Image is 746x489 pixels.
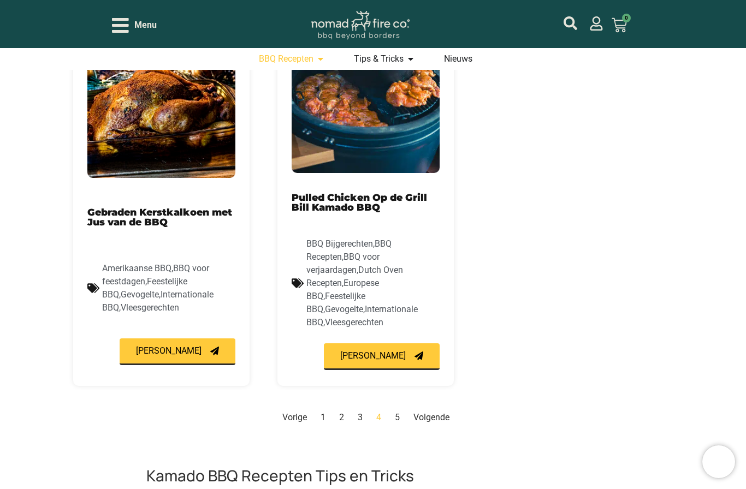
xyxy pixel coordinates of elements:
a: Tips & Tricks [354,52,404,65]
a: Amerikaanse BBQ [102,263,171,273]
a: 5 [395,412,400,422]
a: 0 [599,11,640,39]
a: BBQ Recepten [259,52,313,65]
a: Vorige [282,412,307,422]
a: Dutch Oven Recepten [306,265,403,288]
a: BBQ voor feestdagen [102,263,209,287]
a: Vleesgerechten [121,302,179,313]
div: Open/Close Menu [112,16,157,35]
img: kalkoen bbq botermarinade [87,14,235,178]
a: Gevogelte [325,304,363,314]
a: BBQ voor verjaardagen [306,252,380,275]
a: Pulled Chicken Op de Grill Bill Kamado BBQ [292,192,427,213]
a: Vleesgerechten [325,317,383,327]
a: BBQ Recepten [306,238,392,262]
span: 0 [622,14,631,22]
iframe: Brevo live chat [702,445,735,478]
a: Nieuws [444,52,472,65]
a: Feestelijke BBQ [102,276,187,300]
span: 4 [376,412,381,422]
span: [PERSON_NAME] [136,347,202,355]
a: 2 [339,412,344,422]
a: mijn account [564,16,577,30]
a: Feestelijke BBQ [306,291,365,314]
a: [PERSON_NAME] [120,338,235,365]
a: BBQ Bijgerechten [306,238,373,249]
span: , , , , , [102,263,214,313]
a: 3 [358,412,363,422]
a: Gevogelte [121,289,159,300]
img: Nomad Logo [311,11,410,40]
a: 1 [321,412,325,422]
span: [PERSON_NAME] [340,351,406,360]
a: Europese BBQ [306,278,379,301]
span: , , , , , , , , [306,238,418,327]
a: Internationale BBQ [102,289,214,313]
a: Volgende [413,412,449,422]
h3: Kamado BBQ Recepten Tips en Tricks [146,467,585,485]
a: Internationale BBQ [306,304,418,327]
a: [PERSON_NAME] [324,343,440,370]
a: mijn account [589,16,603,31]
a: Gebraden Kerstkalkoen met Jus van de BBQ [87,206,232,228]
img: pulled chicken recept (1 van 3) [292,9,440,173]
nav: Paginering [73,411,658,424]
span: Menu [134,19,157,32]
